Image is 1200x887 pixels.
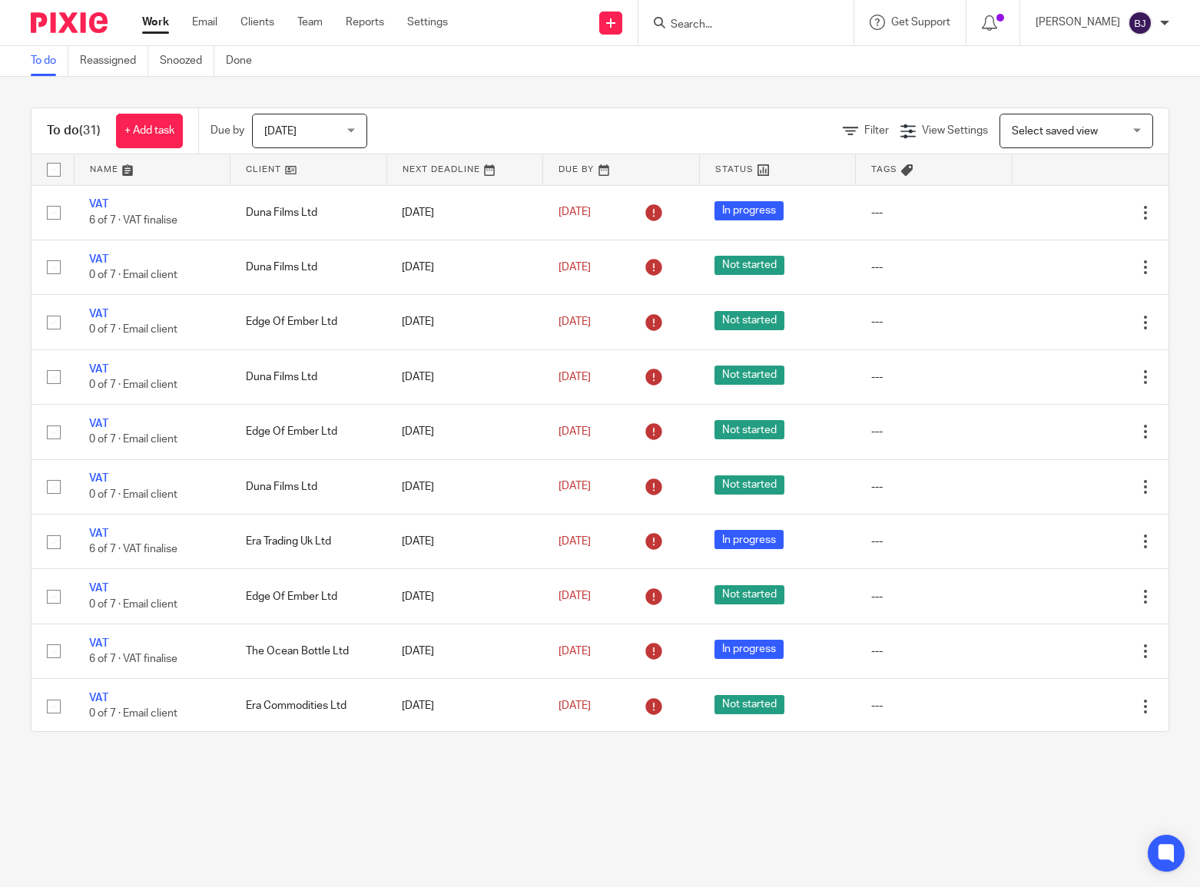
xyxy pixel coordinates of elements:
td: Era Trading Uk Ltd [230,515,387,569]
span: Not started [714,420,784,439]
p: Due by [210,123,244,138]
span: [DATE] [559,591,591,601]
a: VAT [89,419,108,429]
span: [DATE] [559,700,591,711]
div: --- [871,479,997,495]
a: VAT [89,583,108,594]
span: Not started [714,475,784,495]
a: VAT [89,199,108,210]
td: [DATE] [386,240,543,294]
span: In progress [714,201,784,220]
a: Settings [407,15,448,30]
td: Duna Films Ltd [230,240,387,294]
div: --- [871,260,997,275]
a: VAT [89,528,108,539]
span: [DATE] [559,536,591,547]
span: Select saved view [1012,126,1098,137]
p: [PERSON_NAME] [1036,15,1120,30]
span: 0 of 7 · Email client [89,709,177,720]
span: Get Support [891,17,950,28]
span: [DATE] [559,316,591,327]
input: Search [669,18,807,32]
span: Not started [714,695,784,714]
span: In progress [714,640,784,659]
td: Edge Of Ember Ltd [230,569,387,624]
a: Team [297,15,323,30]
td: [DATE] [386,185,543,240]
div: --- [871,369,997,385]
span: 6 of 7 · VAT finalise [89,215,177,226]
td: [DATE] [386,569,543,624]
span: [DATE] [559,482,591,492]
div: --- [871,589,997,604]
span: 0 of 7 · Email client [89,325,177,336]
div: --- [871,314,997,329]
td: [DATE] [386,405,543,459]
span: 6 of 7 · VAT finalise [89,654,177,664]
a: VAT [89,473,108,484]
span: Not started [714,311,784,330]
span: 0 of 7 · Email client [89,435,177,445]
td: Duna Films Ltd [230,349,387,404]
span: [DATE] [559,207,591,218]
a: Email [192,15,217,30]
span: 6 of 7 · VAT finalise [89,544,177,554]
td: Edge Of Ember Ltd [230,295,387,349]
span: View Settings [922,125,988,136]
td: [DATE] [386,349,543,404]
td: Edge Of Ember Ltd [230,405,387,459]
td: The Ocean Bottle Ltd [230,624,387,678]
span: (31) [79,124,101,137]
a: To do [31,46,68,76]
a: Snoozed [160,46,214,76]
a: Reassigned [80,46,148,76]
span: [DATE] [559,262,591,273]
h1: To do [47,123,101,139]
a: Reports [346,15,384,30]
span: Not started [714,366,784,385]
img: svg%3E [1128,11,1152,35]
td: [DATE] [386,295,543,349]
span: 0 of 7 · Email client [89,379,177,390]
div: --- [871,205,997,220]
a: VAT [89,254,108,265]
span: [DATE] [264,126,297,137]
span: 0 of 7 · Email client [89,599,177,610]
a: Done [226,46,264,76]
a: VAT [89,309,108,319]
span: [DATE] [559,646,591,657]
td: [DATE] [386,624,543,678]
div: --- [871,698,997,713]
a: Work [142,15,169,30]
td: [DATE] [386,515,543,569]
a: + Add task [116,114,183,148]
div: --- [871,534,997,549]
span: Not started [714,256,784,275]
span: [DATE] [559,426,591,437]
td: Era Commodities Ltd [230,679,387,733]
span: Tags [871,165,897,174]
td: [DATE] [386,459,543,514]
td: Duna Films Ltd [230,459,387,514]
img: Pixie [31,12,108,33]
span: 0 of 7 · Email client [89,270,177,280]
a: Clients [240,15,274,30]
span: In progress [714,530,784,549]
span: Not started [714,585,784,604]
div: --- [871,644,997,659]
a: VAT [89,693,108,703]
a: VAT [89,638,108,649]
span: Filter [864,125,889,136]
td: [DATE] [386,679,543,733]
a: VAT [89,364,108,375]
div: --- [871,424,997,439]
span: [DATE] [559,372,591,382]
span: 0 of 7 · Email client [89,489,177,500]
td: Duna Films Ltd [230,185,387,240]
